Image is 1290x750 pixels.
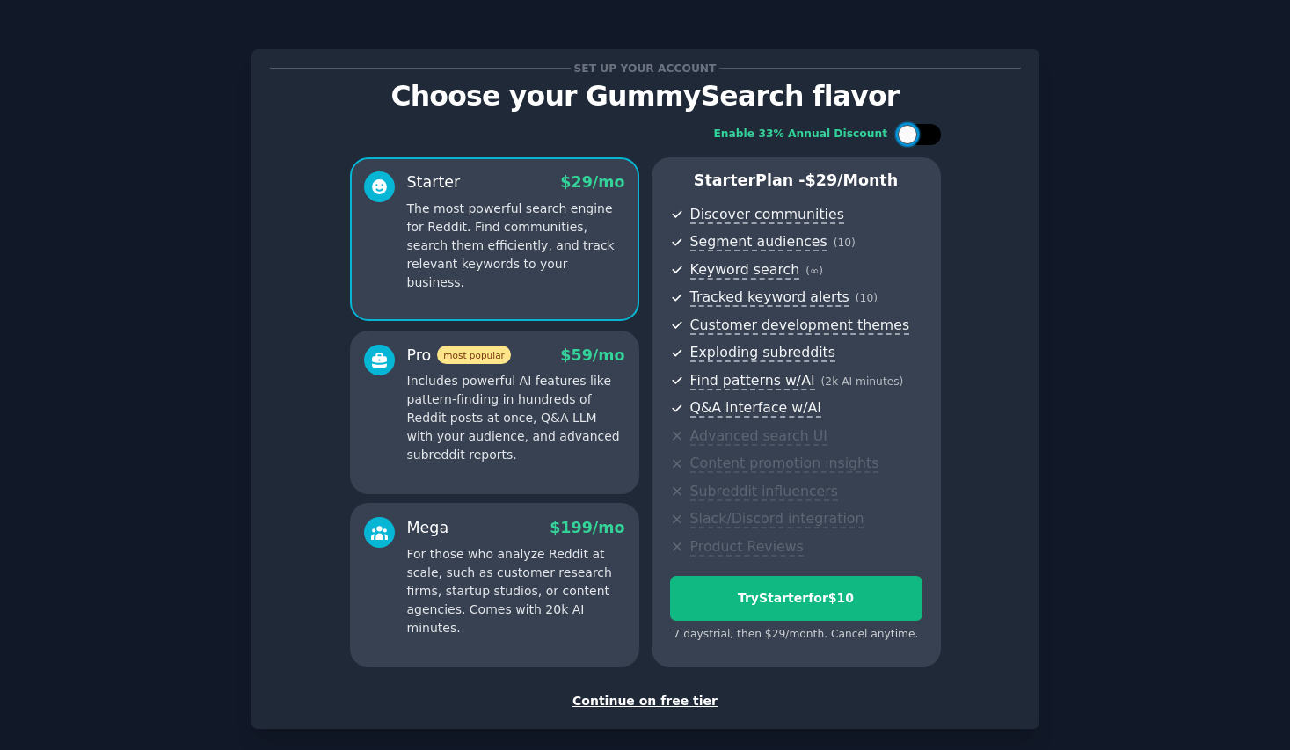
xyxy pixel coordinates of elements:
span: Tracked keyword alerts [690,288,849,307]
span: Set up your account [571,59,719,77]
span: $ 29 /month [805,171,899,189]
div: Pro [407,345,511,367]
span: $ 59 /mo [560,346,624,364]
div: Starter [407,171,461,193]
span: Customer development themes [690,317,910,335]
span: ( 10 ) [834,237,856,249]
span: ( ∞ ) [805,265,823,277]
span: Subreddit influencers [690,483,838,501]
span: Keyword search [690,261,800,280]
p: Choose your GummySearch flavor [270,81,1021,112]
span: most popular [437,346,511,364]
span: ( 10 ) [856,292,878,304]
div: Continue on free tier [270,692,1021,710]
span: Q&A interface w/AI [690,399,821,418]
span: Content promotion insights [690,455,879,473]
span: Segment audiences [690,233,827,251]
span: Find patterns w/AI [690,372,815,390]
span: $ 199 /mo [550,519,624,536]
div: 7 days trial, then $ 29 /month . Cancel anytime. [670,627,922,643]
span: Advanced search UI [690,427,827,446]
p: The most powerful search engine for Reddit. Find communities, search them efficiently, and track ... [407,200,625,292]
span: ( 2k AI minutes ) [821,375,904,388]
span: Exploding subreddits [690,344,835,362]
p: Starter Plan - [670,170,922,192]
div: Enable 33% Annual Discount [714,127,888,142]
span: $ 29 /mo [560,173,624,191]
span: Product Reviews [690,538,804,557]
span: Discover communities [690,206,844,224]
span: Slack/Discord integration [690,510,864,528]
div: Mega [407,517,449,539]
p: Includes powerful AI features like pattern-finding in hundreds of Reddit posts at once, Q&A LLM w... [407,372,625,464]
p: For those who analyze Reddit at scale, such as customer research firms, startup studios, or conte... [407,545,625,637]
div: Try Starter for $10 [671,589,922,608]
button: TryStarterfor$10 [670,576,922,621]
